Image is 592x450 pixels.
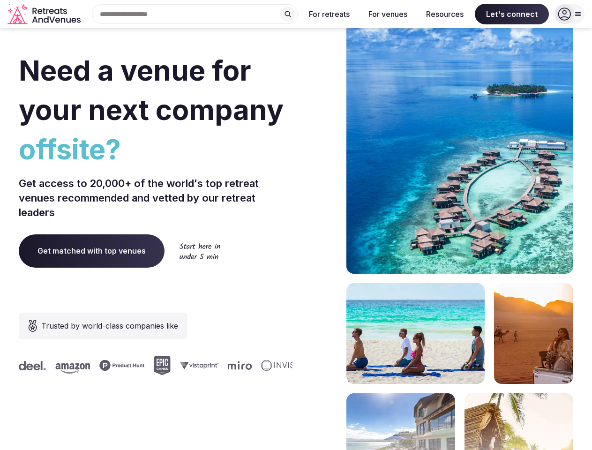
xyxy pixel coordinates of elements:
button: For venues [361,4,415,24]
button: Resources [419,4,471,24]
a: Visit the homepage [7,4,82,25]
p: Get access to 20,000+ of the world's top retreat venues recommended and vetted by our retreat lea... [19,176,292,219]
svg: Epic Games company logo [152,356,169,375]
svg: Retreats and Venues company logo [7,4,82,25]
span: Let's connect [475,4,549,24]
svg: Deel company logo [17,361,44,370]
img: Start here in under 5 min [180,243,220,259]
svg: Invisible company logo [259,360,311,371]
svg: Vistaprint company logo [178,361,217,369]
img: yoga on tropical beach [346,283,485,384]
svg: Miro company logo [226,361,250,370]
span: offsite? [19,129,292,169]
span: Need a venue for your next company [19,53,284,127]
a: Get matched with top venues [19,234,165,267]
span: Trusted by world-class companies like [41,320,178,331]
img: woman sitting in back of truck with camels [494,283,573,384]
button: For retreats [301,4,357,24]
